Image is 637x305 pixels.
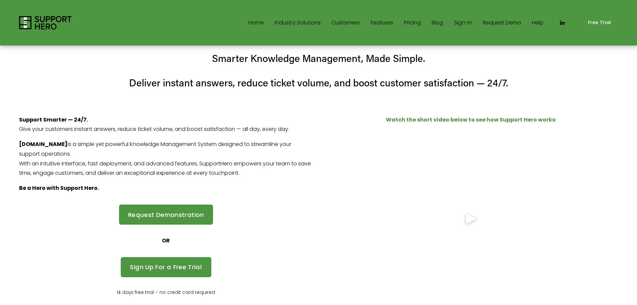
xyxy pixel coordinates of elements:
a: Features [371,17,393,28]
strong: Be a Hero with Support Hero. [19,184,99,192]
a: Sign-in [454,17,472,28]
strong: OR [162,237,170,244]
a: Home [248,17,264,28]
a: LinkedIn [559,19,565,26]
a: Help [532,17,543,28]
a: Blog [432,17,443,28]
div: Play [463,211,479,227]
a: Free Trial [581,15,618,30]
h4: Smarter Knowledge Management, Made Simple. [19,52,618,65]
a: Customers [331,17,360,28]
p: 14 days free trial – no credit card required [19,289,313,297]
a: Pricing [404,17,421,28]
strong: Watch the short video below to see how Support Hero works: [386,116,556,124]
a: folder dropdown [275,17,321,28]
a: Sign Up For a Free Trial [121,257,211,277]
strong: [DOMAIN_NAME] [19,140,68,148]
a: Request Demonstration [119,205,213,225]
img: Support Hero [19,16,72,29]
span: Industry Solutions [275,18,321,28]
h4: Deliver instant answers, reduce ticket volume, and boost customer satisfaction — 24/7. [19,76,618,90]
strong: Support Smarter — 24/7. [19,116,88,124]
a: Request Demo [483,17,521,28]
p: is a simple yet powerful Knowledge Management System designed to streamline your support operatio... [19,140,313,178]
p: Give your customers instant answers, reduce ticket volume, and boost satisfaction — all day, ever... [19,115,313,135]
